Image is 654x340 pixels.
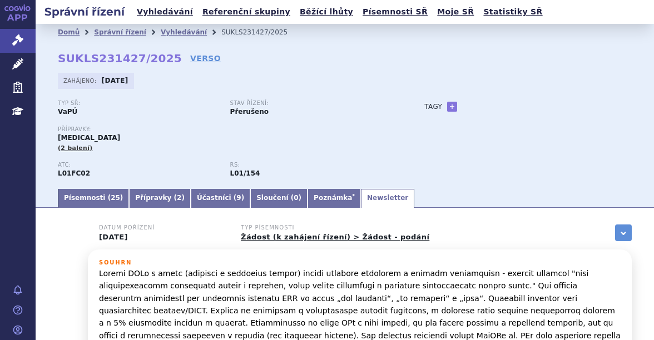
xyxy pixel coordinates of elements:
a: Newsletter [361,189,414,208]
p: [DATE] [99,233,227,242]
p: ATC: [58,162,219,168]
strong: SUKLS231427/2025 [58,52,182,65]
a: Správní řízení [94,28,146,36]
span: 0 [294,194,298,202]
a: Přípravky (2) [129,189,191,208]
a: Moje SŘ [434,4,477,19]
li: SUKLS231427/2025 [221,24,302,41]
a: Písemnosti SŘ [359,4,431,19]
a: + [447,102,457,112]
strong: VaPÚ [58,108,77,116]
a: Vyhledávání [161,28,207,36]
p: Stav řízení: [230,100,392,107]
p: Typ SŘ: [58,100,219,107]
a: Běžící lhůty [296,4,356,19]
a: Poznámka* [308,189,361,208]
h3: Typ písemnosti [241,224,429,231]
p: RS: [230,162,392,168]
h2: Správní řízení [36,4,133,19]
a: Statistiky SŘ [480,4,546,19]
span: [MEDICAL_DATA] [58,134,120,142]
h3: Tagy [424,100,442,113]
span: 2 [177,194,181,202]
strong: IZATUXIMAB [58,169,90,177]
strong: izatuximab [230,169,260,177]
a: Vyhledávání [133,4,196,19]
a: zobrazit vše [615,224,632,241]
h3: Datum pořízení [99,224,227,231]
p: Přípravky: [58,126,402,133]
a: Referenční skupiny [199,4,294,19]
a: Účastníci (9) [191,189,250,208]
a: Domů [58,28,80,36]
span: 9 [236,194,241,202]
strong: Přerušeno [230,108,269,116]
strong: [DATE] [102,77,128,84]
span: 25 [111,194,120,202]
span: (2 balení) [58,144,93,152]
h3: Souhrn [99,259,621,266]
a: Žádost (k zahájení řízení) > Žádost - podání [241,233,429,241]
a: VERSO [190,53,221,64]
a: Písemnosti (25) [58,189,129,208]
a: Sloučení (0) [250,189,308,208]
span: Zahájeno: [63,76,98,85]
